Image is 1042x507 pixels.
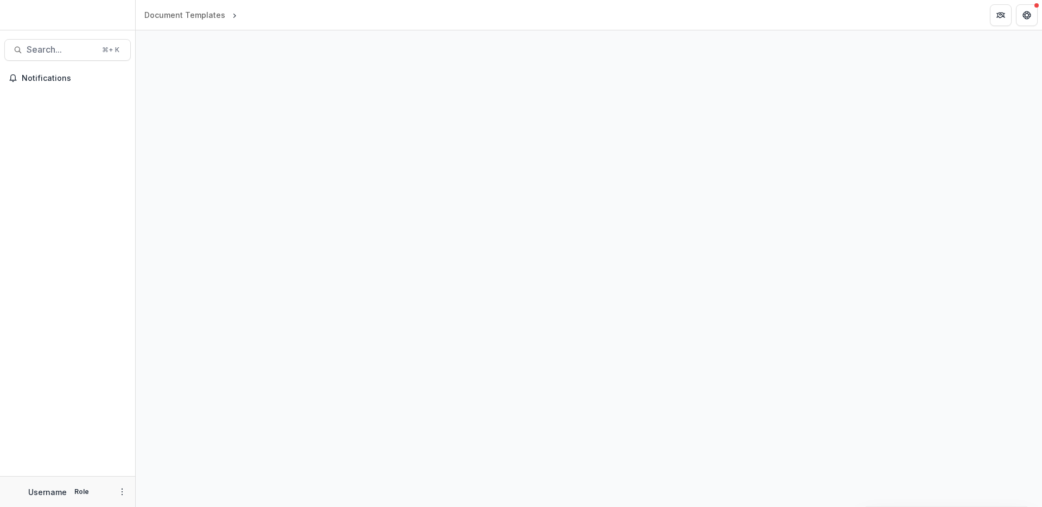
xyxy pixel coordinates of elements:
[116,485,129,498] button: More
[990,4,1012,26] button: Partners
[27,45,96,55] span: Search...
[140,7,230,23] a: Document Templates
[100,44,122,56] div: ⌘ + K
[4,69,131,87] button: Notifications
[140,7,285,23] nav: breadcrumb
[1016,4,1038,26] button: Get Help
[28,486,67,498] p: Username
[144,9,225,21] div: Document Templates
[22,74,126,83] span: Notifications
[71,487,92,497] p: Role
[4,39,131,61] button: Search...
